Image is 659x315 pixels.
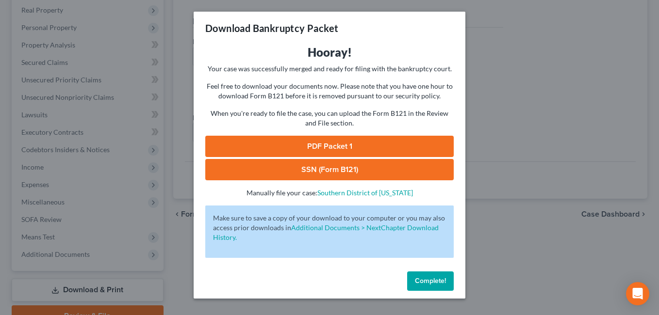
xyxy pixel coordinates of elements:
a: Southern District of [US_STATE] [317,189,413,197]
span: Complete! [415,277,446,285]
a: PDF Packet 1 [205,136,454,157]
a: SSN (Form B121) [205,159,454,180]
p: Your case was successfully merged and ready for filing with the bankruptcy court. [205,64,454,74]
p: When you're ready to file the case, you can upload the Form B121 in the Review and File section. [205,109,454,128]
button: Complete! [407,271,454,291]
p: Feel free to download your documents now. Please note that you have one hour to download Form B12... [205,81,454,101]
p: Manually file your case: [205,188,454,198]
h3: Hooray! [205,45,454,60]
h3: Download Bankruptcy Packet [205,21,338,35]
div: Open Intercom Messenger [626,282,649,305]
p: Make sure to save a copy of your download to your computer or you may also access prior downloads in [213,213,446,242]
a: Additional Documents > NextChapter Download History. [213,223,439,241]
